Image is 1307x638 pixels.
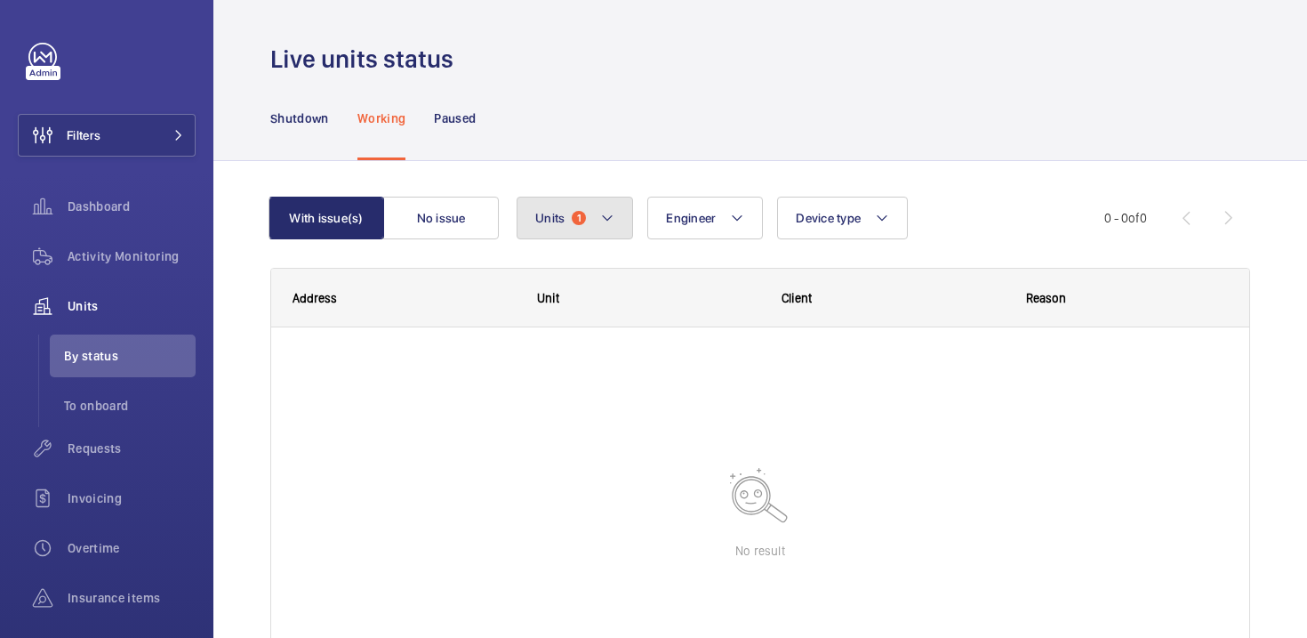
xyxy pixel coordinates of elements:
[796,211,861,225] span: Device type
[68,489,196,507] span: Invoicing
[269,197,384,239] button: With issue(s)
[18,114,196,157] button: Filters
[68,247,196,265] span: Activity Monitoring
[517,197,633,239] button: Units1
[572,211,586,225] span: 1
[1026,291,1066,305] span: Reason
[777,197,908,239] button: Device type
[64,347,196,365] span: By status
[383,197,499,239] button: No issue
[68,297,196,315] span: Units
[1104,212,1147,224] span: 0 - 0 0
[68,440,196,457] span: Requests
[1128,211,1140,225] span: of
[647,197,763,239] button: Engineer
[434,109,476,127] p: Paused
[293,291,337,305] span: Address
[535,211,565,225] span: Units
[537,291,559,305] span: Unit
[270,43,464,76] h1: Live units status
[64,397,196,415] span: To onboard
[68,198,196,215] span: Dashboard
[67,126,100,144] span: Filters
[68,589,196,607] span: Insurance items
[666,211,716,225] span: Engineer
[68,539,196,557] span: Overtime
[782,291,812,305] span: Client
[357,109,405,127] p: Working
[270,109,329,127] p: Shutdown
